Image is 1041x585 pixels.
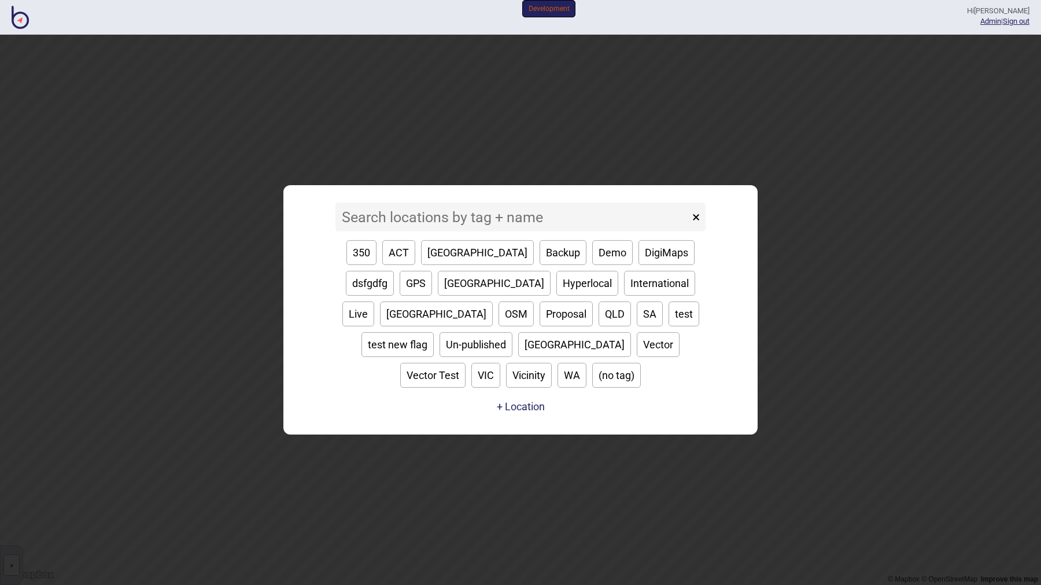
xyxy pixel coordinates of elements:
button: VIC [471,363,500,388]
button: test new flag [361,332,434,357]
button: Sign out [1003,17,1029,25]
button: test [669,301,699,326]
button: + Location [497,400,545,413]
button: International [624,271,695,296]
button: DigiMaps [638,240,695,265]
button: Vicinity [506,363,552,388]
button: Hyperlocal [556,271,618,296]
button: SA [637,301,663,326]
span: | [980,17,1003,25]
button: Vector Test [400,363,466,388]
button: GPS [400,271,432,296]
button: ACT [382,240,415,265]
button: (no tag) [592,363,641,388]
button: Live [342,301,374,326]
button: [GEOGRAPHIC_DATA] [421,240,534,265]
button: × [686,203,706,231]
button: dsfgdfg [346,271,394,296]
button: [GEOGRAPHIC_DATA] [438,271,551,296]
button: Proposal [540,301,593,326]
button: Demo [592,240,633,265]
img: BindiMaps CMS [12,6,29,29]
button: Un-published [440,332,512,357]
button: 350 [346,240,376,265]
button: Backup [540,240,586,265]
button: [GEOGRAPHIC_DATA] [380,301,493,326]
button: [GEOGRAPHIC_DATA] [518,332,631,357]
a: + Location [494,396,548,417]
button: QLD [599,301,631,326]
a: Admin [980,17,1001,25]
input: Search locations by tag + name [335,203,689,231]
button: OSM [499,301,534,326]
button: WA [558,363,586,388]
button: Vector [637,332,680,357]
div: Hi [PERSON_NAME] [967,6,1029,16]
